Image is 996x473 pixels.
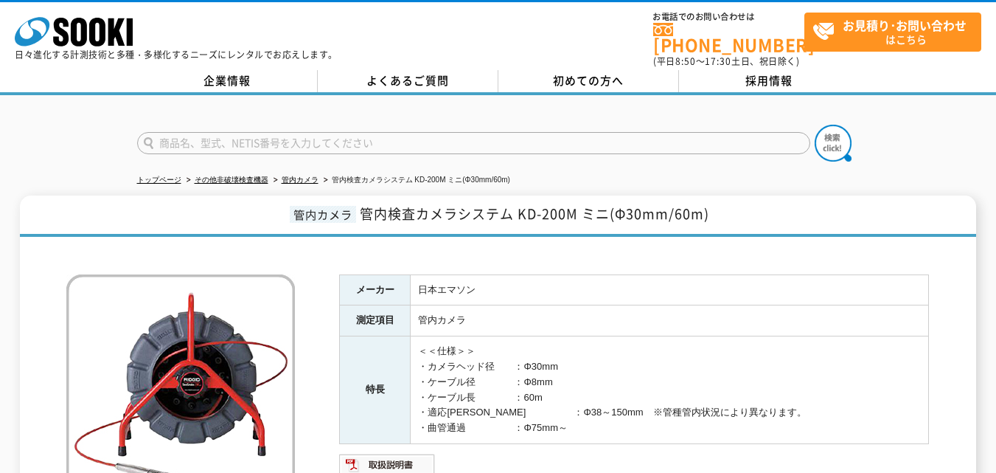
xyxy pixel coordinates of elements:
th: メーカー [340,275,411,305]
img: btn_search.png [815,125,852,162]
li: 管内検査カメラシステム KD-200M ミニ(Φ30mm/60m) [321,173,510,188]
span: 初めての方へ [553,72,624,89]
a: よくあるご質問 [318,70,498,92]
span: 8:50 [675,55,696,68]
th: 特長 [340,336,411,444]
a: その他非破壊検査機器 [195,176,268,184]
span: 管内カメラ [290,206,356,223]
span: お電話でのお問い合わせは [653,13,804,21]
span: 管内検査カメラシステム KD-200M ミニ(Φ30mm/60m) [360,204,709,224]
span: はこちら [812,13,981,50]
a: 採用情報 [679,70,860,92]
td: 日本エマソン [411,275,929,305]
a: 管内カメラ [282,176,318,184]
a: お見積り･お問い合わせはこちら [804,13,981,52]
span: 17:30 [705,55,731,68]
a: トップページ [137,176,181,184]
td: 管内カメラ [411,305,929,336]
input: 商品名、型式、NETIS番号を入力してください [137,132,810,154]
td: ＜＜仕様＞＞ ・カメラヘッド径 ：Φ30mm ・ケーブル径 ：Φ8mm ・ケーブル長 ：60m ・適応[PERSON_NAME] ：Φ38～150mm ※管種管内状況により異なります。 ・曲管通... [411,336,929,444]
a: 初めての方へ [498,70,679,92]
a: 企業情報 [137,70,318,92]
p: 日々進化する計測技術と多種・多様化するニーズにレンタルでお応えします。 [15,50,338,59]
th: 測定項目 [340,305,411,336]
strong: お見積り･お問い合わせ [843,16,967,34]
a: [PHONE_NUMBER] [653,23,804,53]
span: (平日 ～ 土日、祝日除く) [653,55,799,68]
